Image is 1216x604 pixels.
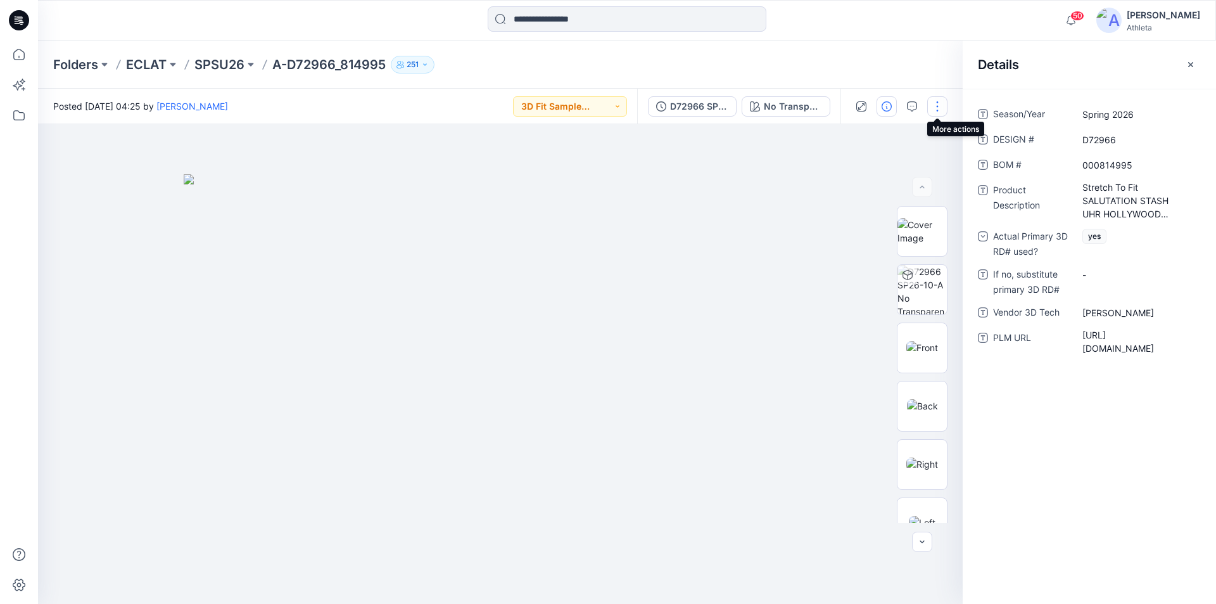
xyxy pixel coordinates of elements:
img: Back [907,399,938,413]
button: 251 [391,56,434,74]
button: Details [877,96,897,117]
span: D72966 [1082,133,1193,146]
a: SPSU26 [194,56,244,74]
span: Posted [DATE] 04:25 by [53,100,228,113]
div: No Transparency [764,100,822,113]
span: Stretch To Fit SALUTATION STASH UHR HOLLYWOOD WB 7/8 TIGHT [1082,181,1193,221]
span: Product Description [993,183,1069,221]
h2: Details [978,57,1019,72]
span: Actual Primary 3D RD# used? [993,229,1069,259]
img: Front [906,341,938,354]
span: Season/Year [993,106,1069,124]
span: https://plmprod.gapinc.com/WebAccess/login.html#URL=C118012709 [1082,328,1193,355]
span: If no, substitute primary 3D RD# [993,267,1069,297]
p: A-D72966_814995 [272,56,386,74]
span: - [1082,268,1193,281]
span: Allen Chen [1082,306,1193,319]
a: [PERSON_NAME] [156,101,228,112]
img: D72966 SP26-10-A No Transparency [897,265,947,314]
img: avatar [1096,8,1122,33]
a: Folders [53,56,98,74]
span: BOM # [993,157,1069,175]
img: Cover Image [897,218,947,245]
img: Right [906,458,938,471]
div: D72966 SP26-10-A [670,100,728,113]
div: Athleta [1127,23,1200,32]
span: PLM URL [993,330,1069,356]
button: D72966 SP26-10-A [648,96,737,117]
div: [PERSON_NAME] [1127,8,1200,23]
span: 50 [1070,11,1084,21]
span: Vendor 3D Tech [993,305,1069,323]
span: Spring 2026 [1082,108,1193,121]
span: yes [1082,229,1106,244]
a: ECLAT [126,56,167,74]
span: DESIGN # [993,132,1069,150]
img: Left [909,516,935,529]
p: 251 [407,58,419,72]
button: No Transparency [742,96,830,117]
span: 000814995 [1082,158,1193,172]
